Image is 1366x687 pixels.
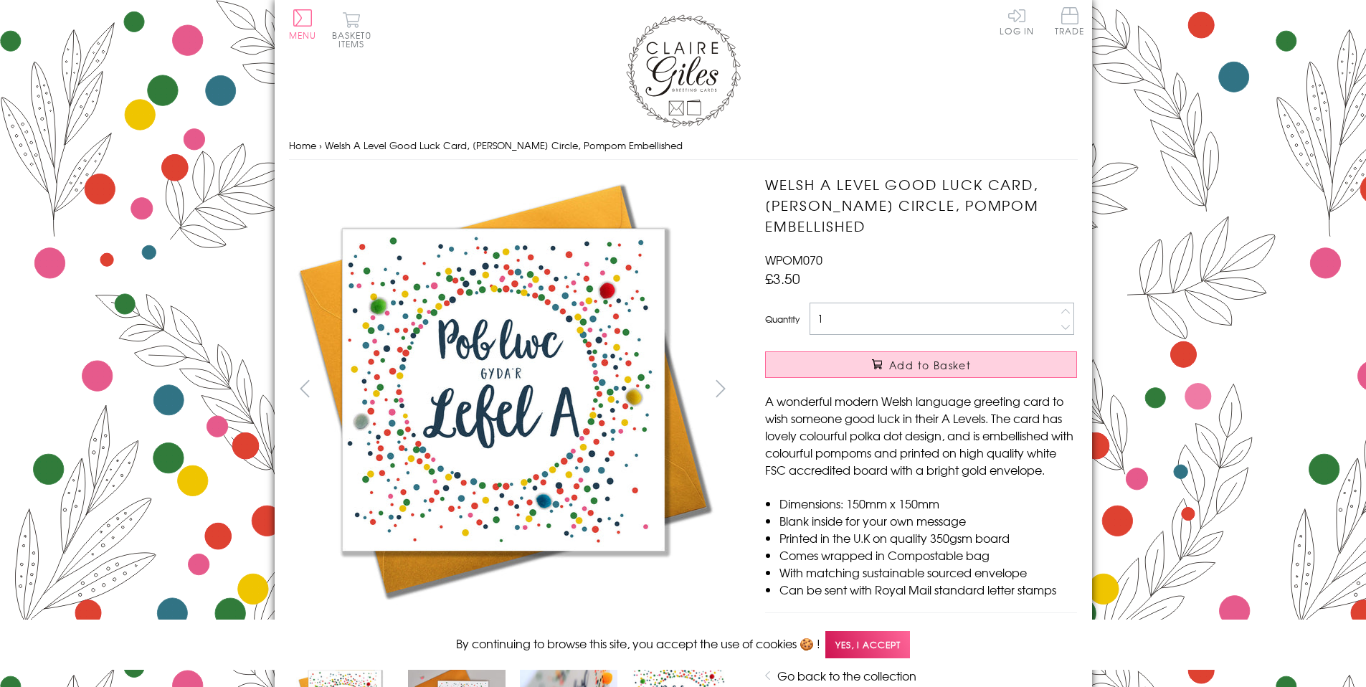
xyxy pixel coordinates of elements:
[779,546,1077,564] li: Comes wrapped in Compostable bag
[779,495,1077,512] li: Dimensions: 150mm x 150mm
[289,9,317,39] button: Menu
[777,667,916,684] a: Go back to the collection
[1000,7,1034,35] a: Log In
[765,268,800,288] span: £3.50
[289,131,1078,161] nav: breadcrumbs
[765,174,1077,236] h1: Welsh A Level Good Luck Card, [PERSON_NAME] Circle, Pompom Embellished
[325,138,683,152] span: Welsh A Level Good Luck Card, [PERSON_NAME] Circle, Pompom Embellished
[288,174,718,605] img: Welsh A Level Good Luck Card, Dotty Circle, Pompom Embellished
[765,392,1077,478] p: A wonderful modern Welsh language greeting card to wish someone good luck in their A Levels. The ...
[736,174,1167,569] img: Welsh A Level Good Luck Card, Dotty Circle, Pompom Embellished
[332,11,371,48] button: Basket0 items
[779,512,1077,529] li: Blank inside for your own message
[338,29,371,50] span: 0 items
[825,631,910,659] span: Yes, I accept
[779,564,1077,581] li: With matching sustainable sourced envelope
[889,358,971,372] span: Add to Basket
[289,29,317,42] span: Menu
[765,351,1077,378] button: Add to Basket
[765,313,800,326] label: Quantity
[765,251,822,268] span: WPOM070
[779,581,1077,598] li: Can be sent with Royal Mail standard letter stamps
[319,138,322,152] span: ›
[704,372,736,404] button: next
[626,14,741,128] img: Claire Giles Greetings Cards
[1055,7,1085,38] a: Trade
[1055,7,1085,35] span: Trade
[289,372,321,404] button: prev
[289,138,316,152] a: Home
[779,529,1077,546] li: Printed in the U.K on quality 350gsm board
